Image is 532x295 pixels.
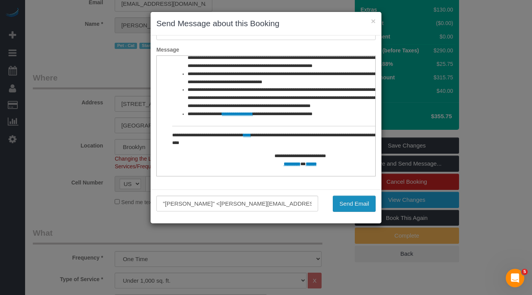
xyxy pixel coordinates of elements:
[522,269,528,275] span: 5
[506,269,524,287] iframe: Intercom live chat
[151,46,381,54] label: Message
[156,18,376,29] h3: Send Message about this Booking
[333,196,376,212] button: Send Email
[157,56,375,176] iframe: Rich Text Editor, editor1
[371,17,376,25] button: ×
